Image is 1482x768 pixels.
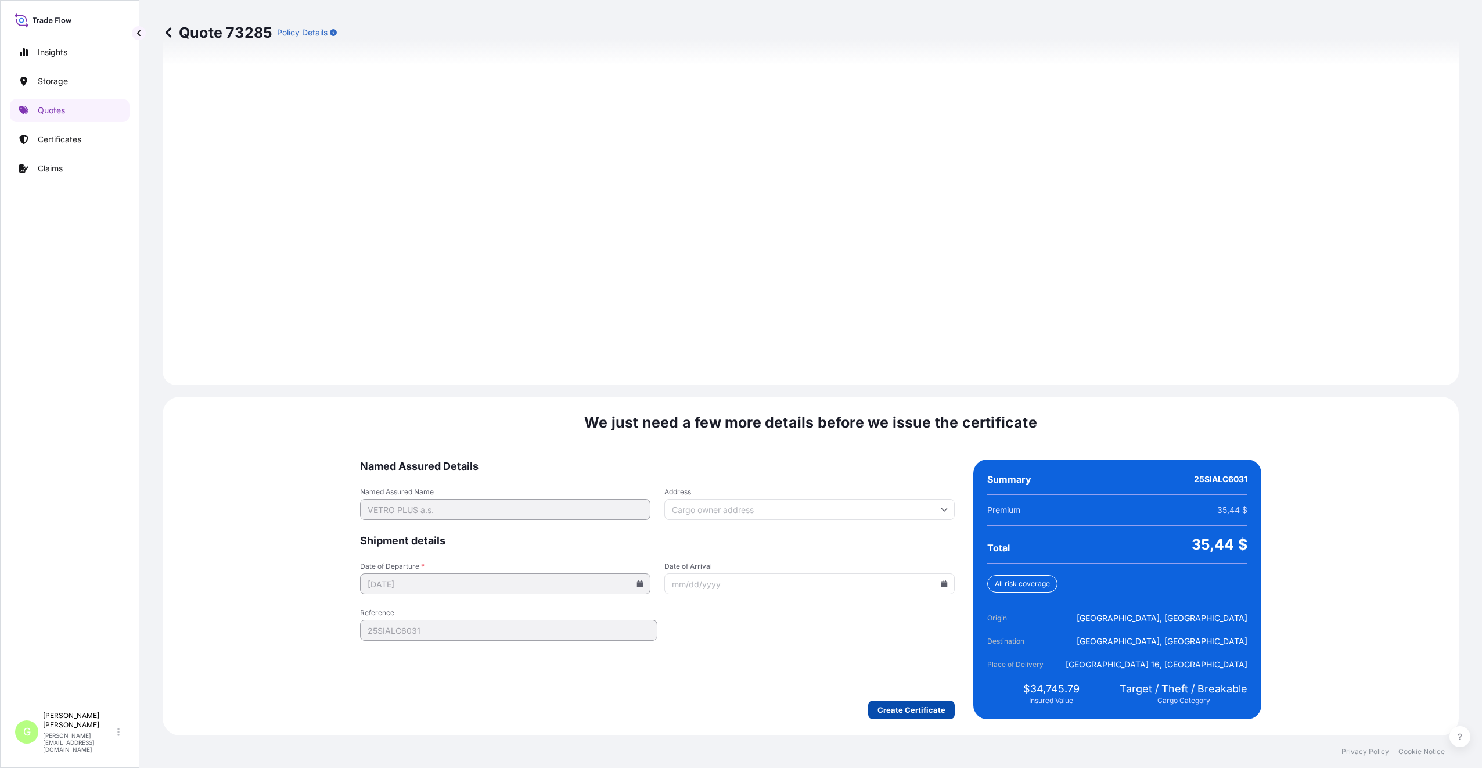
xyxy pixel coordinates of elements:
[360,460,955,473] span: Named Assured Details
[987,473,1031,485] span: Summary
[360,573,650,594] input: mm/dd/yyyy
[987,659,1052,670] span: Place of Delivery
[987,612,1052,624] span: Origin
[10,41,130,64] a: Insights
[10,128,130,151] a: Certificates
[10,99,130,122] a: Quotes
[10,70,130,93] a: Storage
[987,636,1052,647] span: Destination
[987,542,1010,554] span: Total
[38,105,65,116] p: Quotes
[1398,747,1445,756] a: Cookie Notice
[38,46,67,58] p: Insights
[360,620,657,641] input: Your internal reference
[23,726,31,738] span: G
[10,157,130,180] a: Claims
[1341,747,1389,756] a: Privacy Policy
[38,134,81,145] p: Certificates
[664,487,955,497] span: Address
[1077,612,1247,624] span: [GEOGRAPHIC_DATA], [GEOGRAPHIC_DATA]
[868,701,955,719] button: Create Certificate
[1029,696,1073,705] span: Insured Value
[1120,682,1247,696] span: Target / Theft / Breakable
[360,534,955,548] span: Shipment details
[664,573,955,594] input: mm/dd/yyyy
[1077,636,1247,647] span: [GEOGRAPHIC_DATA], [GEOGRAPHIC_DATA]
[987,504,1020,516] span: Premium
[277,27,328,38] p: Policy Details
[1023,682,1080,696] span: $34,745.79
[38,76,68,87] p: Storage
[1157,696,1210,705] span: Cargo Category
[43,732,115,753] p: [PERSON_NAME][EMAIL_ADDRESS][DOMAIN_NAME]
[987,575,1057,593] div: All risk coverage
[664,562,955,571] span: Date of Arrival
[360,562,650,571] span: Date of Departure
[43,711,115,730] p: [PERSON_NAME] [PERSON_NAME]
[1192,535,1247,554] span: 35,44 $
[664,499,955,520] input: Cargo owner address
[1066,659,1247,670] span: [GEOGRAPHIC_DATA] 16, [GEOGRAPHIC_DATA]
[1194,473,1247,485] span: 25SIALC6031
[360,487,650,497] span: Named Assured Name
[360,608,657,618] span: Reference
[38,163,63,174] p: Claims
[877,704,945,716] p: Create Certificate
[1217,504,1247,516] span: 35,44 $
[584,413,1037,432] span: We just need a few more details before we issue the certificate
[163,23,272,42] p: Quote 73285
